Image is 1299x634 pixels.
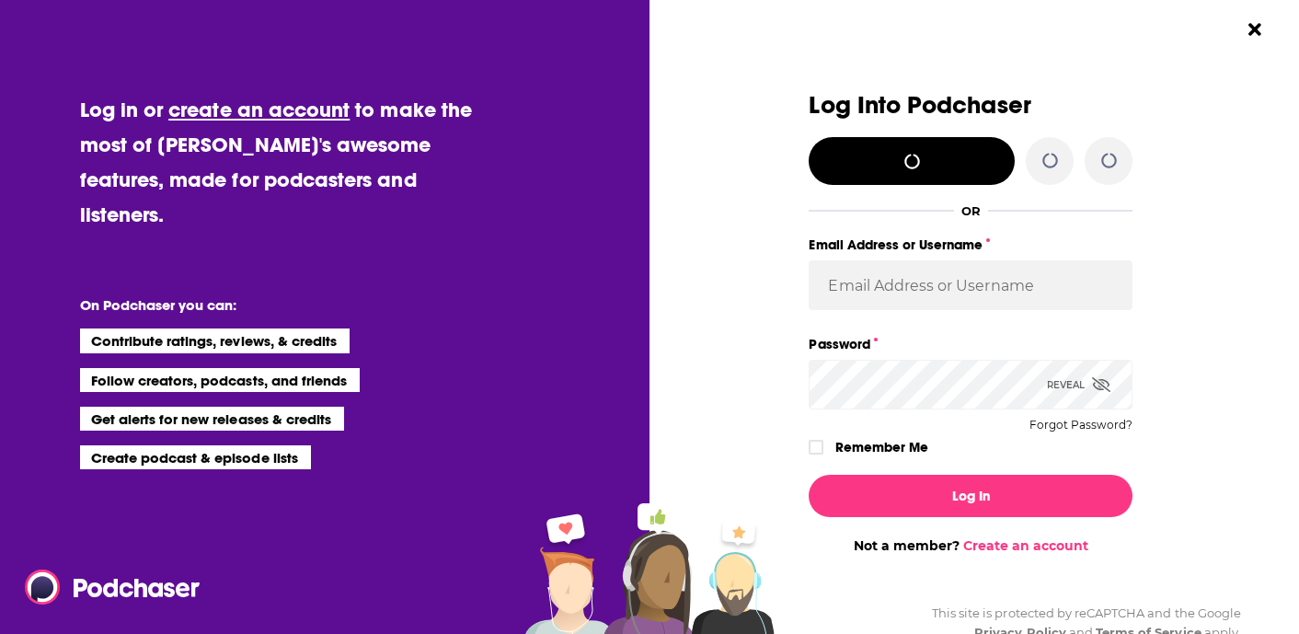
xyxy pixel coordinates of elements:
[963,537,1088,554] a: Create an account
[961,203,981,218] div: OR
[809,92,1132,119] h3: Log Into Podchaser
[25,570,201,605] img: Podchaser - Follow, Share and Rate Podcasts
[1237,12,1272,47] button: Close Button
[1029,419,1132,432] button: Forgot Password?
[80,445,311,469] li: Create podcast & episode lists
[80,368,361,392] li: Follow creators, podcasts, and friends
[835,435,928,459] label: Remember Me
[809,260,1132,310] input: Email Address or Username
[809,537,1132,554] div: Not a member?
[80,407,344,431] li: Get alerts for new releases & credits
[809,475,1132,517] button: Log In
[809,233,1132,257] label: Email Address or Username
[1047,360,1110,409] div: Reveal
[80,329,351,352] li: Contribute ratings, reviews, & credits
[809,332,1132,356] label: Password
[80,296,448,314] li: On Podchaser you can:
[25,570,187,605] a: Podchaser - Follow, Share and Rate Podcasts
[168,97,350,122] a: create an account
